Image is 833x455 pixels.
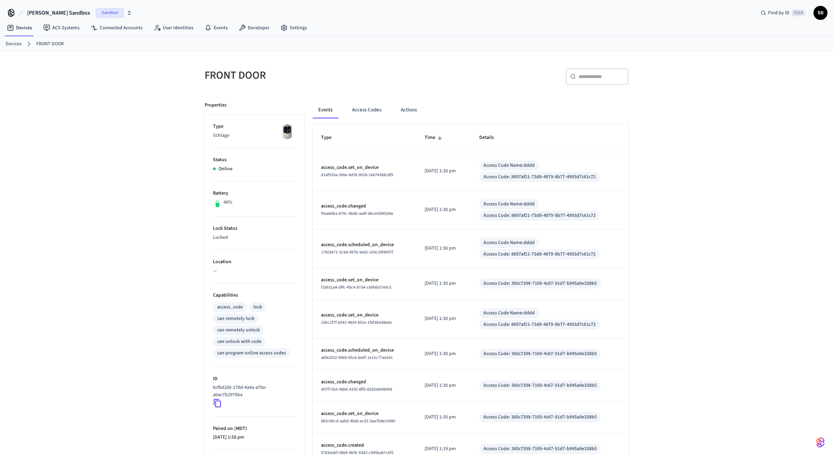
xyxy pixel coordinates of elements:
span: SD [814,7,827,19]
span: 862c0bcd-aab8-46a8-acd2-3aa7b8e15480 [321,418,395,424]
a: Settings [275,22,313,34]
span: Details [479,132,503,143]
p: Schlage [213,132,296,139]
div: Access Code: 360c7398-7169-4c67-91d7-b945a9e338b5 [483,382,597,389]
p: — [213,267,296,275]
p: Type [213,123,296,130]
p: [DATE] 1:30 pm [425,350,463,358]
div: ant example [313,102,628,118]
div: Access Code Name: dddd [483,309,535,317]
p: Location [213,258,296,266]
a: ACS Systems [38,22,85,34]
p: Online [219,165,232,173]
p: Properties [205,102,227,109]
p: Capabilities [213,292,296,299]
span: f16631a4-dffc-49c4-87d4-c89feb57e9c5 [321,284,391,290]
div: Access Code: 8697af21-73d8-4879-8b77-4993d7c61c72 [483,321,596,328]
div: Access Code Name: dddd [483,201,535,208]
div: Access Code Name: dddd [483,162,535,169]
div: Access Code: 8697af21-73d8-4879-8b77-4993d7c61c72 [483,173,596,181]
p: [DATE] 1:30 pm [425,414,463,421]
div: can remotely lock [217,315,254,322]
div: Access Code: 360c7398-7169-4c67-91d7-b945a9e338b5 [483,280,597,287]
div: can unlock with code [217,338,261,345]
p: access_code.set_on_device [321,312,408,319]
p: [DATE] 1:30 pm [425,382,463,389]
img: SeamLogoGradient.69752ec5.svg [816,437,825,448]
span: Find by ID [768,9,789,16]
p: [DATE] 1:30 pm [425,206,463,213]
p: access_code.scheduled_on_device [321,347,408,354]
p: [DATE] 1:58 pm [213,434,296,441]
span: [PERSON_NAME] Sandbox [27,9,90,17]
button: Access Codes [346,102,387,118]
p: ID [213,375,296,383]
p: access_code.changed [321,203,408,210]
p: [DATE] 1:30 pm [425,245,463,252]
div: Find by IDCtrl K [755,7,811,19]
span: 15bc2f7f-6542-4824-852e-1f6f3b5d8e0e [321,320,392,325]
a: User Identities [148,22,199,34]
p: 6cf6d266-178d-4a4a-a70e-a0ac7b2978ba [213,384,293,399]
div: Access Code: 8697af21-73d8-4879-8b77-4993d7c61c72 [483,212,596,219]
div: Access Code Name: dddd [483,239,535,246]
span: d1af910a-360e-4d59-901b-1e674388c8f9 [321,172,393,178]
span: Time [425,132,444,143]
span: a6fe2022-9969-45c6-be0f-1e12c77ad241 [321,355,393,361]
p: [DATE] 1:30 pm [425,167,463,175]
div: access_code [217,304,243,311]
span: ( MDT ) [233,425,247,432]
p: access_code.scheduled_on_device [321,241,408,249]
span: f0aa60ba-879c-48db-aa4f-86ce4394326e [321,211,393,217]
h5: FRONT DOOR [205,68,412,83]
a: Connected Accounts [85,22,148,34]
p: [DATE] 1:30 pm [425,315,463,322]
img: Schlage Sense Smart Deadbolt with Camelot Trim, Front [278,123,296,140]
p: access_code.set_on_device [321,410,408,417]
div: lock [253,304,262,311]
p: access_code.changed [321,378,408,386]
p: 48% [223,199,232,206]
p: access_code.set_on_device [321,276,408,284]
div: can remotely unlock [217,327,260,334]
button: SD [813,6,827,20]
div: Access Code: 8697af21-73d8-4879-8b77-4993d7c61c72 [483,251,596,258]
a: Developer [233,22,275,34]
div: Access Code: 360c7398-7169-4c67-91d7-b945a9e338b5 [483,350,597,358]
p: Paired on [213,425,296,432]
a: FRONT DOOR [36,40,64,48]
span: Type [321,132,341,143]
p: Battery [213,190,296,197]
a: Devices [6,40,22,48]
p: [DATE] 1:30 pm [425,280,463,287]
button: Actions [395,102,422,118]
p: Status [213,156,296,164]
p: Lock Status [213,225,296,232]
button: Events [313,102,338,118]
span: 17603e71-3c9d-497b-9a92-1d3c29f8007f [321,249,393,255]
div: Access Code: 360c7398-7169-4c67-91d7-b945a9e338b5 [483,414,597,421]
span: Sandbox [96,8,124,17]
div: Access Code: 360c7398-7169-4c67-91d7-b945a9e338b5 [483,445,597,453]
a: Events [199,22,233,34]
span: Ctrl K [792,9,805,16]
span: d97f71b5-48b6-4105-8ff5-8292e8048408 [321,386,392,392]
p: access_code.set_on_device [321,164,408,171]
p: [DATE] 1:19 pm [425,445,463,453]
div: can program online access codes [217,350,286,357]
a: Devices [1,22,38,34]
p: Locked [213,234,296,241]
p: access_code.created [321,442,408,449]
